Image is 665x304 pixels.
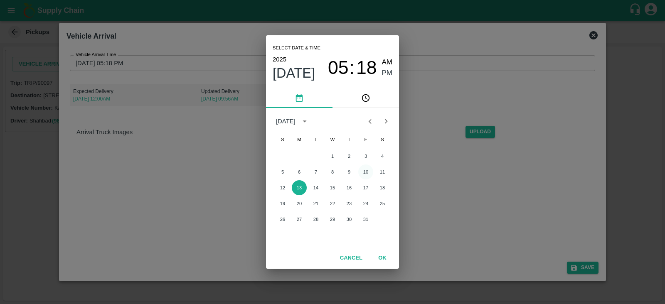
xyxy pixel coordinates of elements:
button: 29 [325,212,340,227]
button: 12 [275,180,290,195]
button: AM [382,57,393,68]
button: Next month [378,113,394,129]
button: 14 [308,180,323,195]
button: 31 [358,212,373,227]
button: 30 [342,212,357,227]
button: OK [369,251,396,265]
button: 10 [358,164,373,179]
button: 8 [325,164,340,179]
button: 11 [375,164,390,179]
button: 18 [375,180,390,195]
span: Monday [292,131,307,148]
button: 7 [308,164,323,179]
button: 28 [308,212,323,227]
button: 19 [275,196,290,211]
button: 9 [342,164,357,179]
button: 1 [325,149,340,164]
button: 22 [325,196,340,211]
span: Tuesday [308,131,323,148]
button: 16 [342,180,357,195]
button: 23 [342,196,357,211]
button: 24 [358,196,373,211]
span: Saturday [375,131,390,148]
button: 2 [342,149,357,164]
button: 15 [325,180,340,195]
button: PM [382,68,393,79]
button: Previous month [362,113,378,129]
button: 20 [292,196,307,211]
button: 5 [275,164,290,179]
button: calendar view is open, switch to year view [298,115,311,128]
span: Select date & time [273,42,320,54]
button: pick date [266,88,332,108]
button: 27 [292,212,307,227]
button: pick time [332,88,399,108]
button: 21 [308,196,323,211]
button: 18 [356,57,377,79]
button: 13 [292,180,307,195]
span: Thursday [342,131,357,148]
span: Wednesday [325,131,340,148]
button: 6 [292,164,307,179]
span: Sunday [275,131,290,148]
button: 2025 [273,54,286,65]
button: 25 [375,196,390,211]
button: 26 [275,212,290,227]
button: 05 [328,57,349,79]
button: 4 [375,149,390,164]
button: Cancel [337,251,366,265]
span: : [350,57,355,79]
button: [DATE] [273,65,315,81]
div: [DATE] [276,117,296,126]
span: Friday [358,131,373,148]
button: 17 [358,180,373,195]
button: 3 [358,149,373,164]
